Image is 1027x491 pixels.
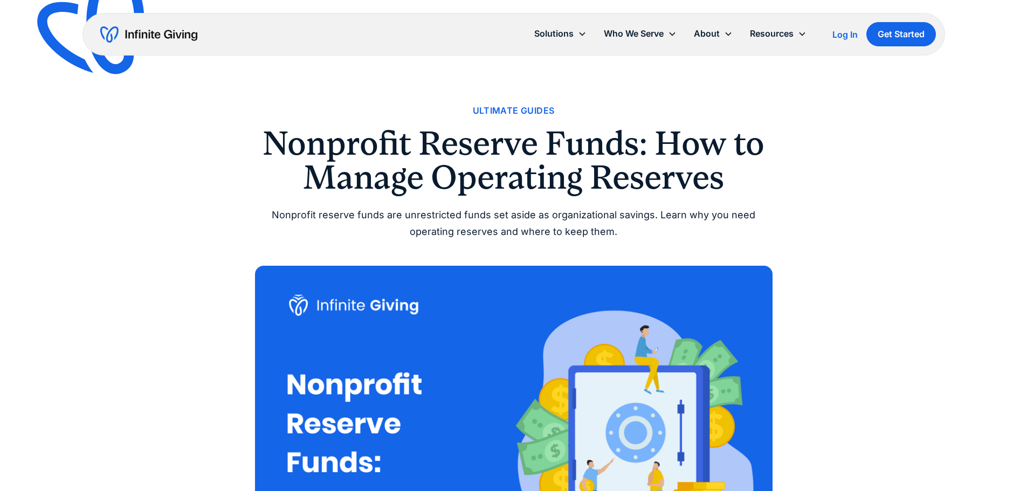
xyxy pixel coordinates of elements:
div: Solutions [526,22,595,45]
a: Ultimate Guides [473,103,555,118]
a: Get Started [866,22,936,46]
div: Who We Serve [595,22,685,45]
h1: Nonprofit Reserve Funds: How to Manage Operating Reserves [255,127,773,194]
div: Who We Serve [604,26,664,41]
div: Nonprofit reserve funds are unrestricted funds set aside as organizational savings. Learn why you... [255,207,773,240]
div: Log In [832,30,858,39]
div: Resources [741,22,815,45]
div: Resources [750,26,794,41]
a: Log In [832,28,858,41]
div: Solutions [534,26,574,41]
div: About [685,22,741,45]
div: About [694,26,720,41]
a: home [100,26,197,43]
